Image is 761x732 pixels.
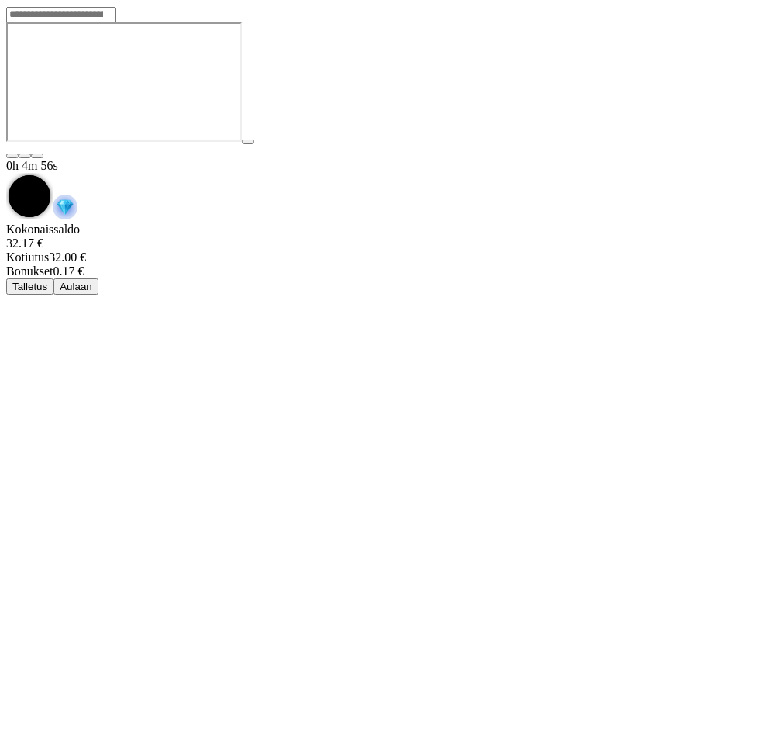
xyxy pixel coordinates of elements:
span: Kotiutus [6,250,49,264]
span: Aulaan [60,281,92,292]
div: 32.17 € [6,237,755,250]
button: chevron-down icon [19,154,31,158]
div: 32.00 € [6,250,755,264]
div: Game menu content [6,223,755,295]
button: close icon [6,154,19,158]
button: fullscreen icon [31,154,43,158]
span: Talletus [12,281,47,292]
iframe: Wacky Panda [6,22,242,142]
button: Aulaan [53,278,98,295]
div: Game menu [6,159,755,223]
span: user session time [6,159,58,172]
div: Kokonaissaldo [6,223,755,250]
button: Talletus [6,278,53,295]
input: Search [6,7,116,22]
div: 0.17 € [6,264,755,278]
button: play icon [242,140,254,144]
img: reward-icon [53,195,77,219]
span: Bonukset [6,264,53,278]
